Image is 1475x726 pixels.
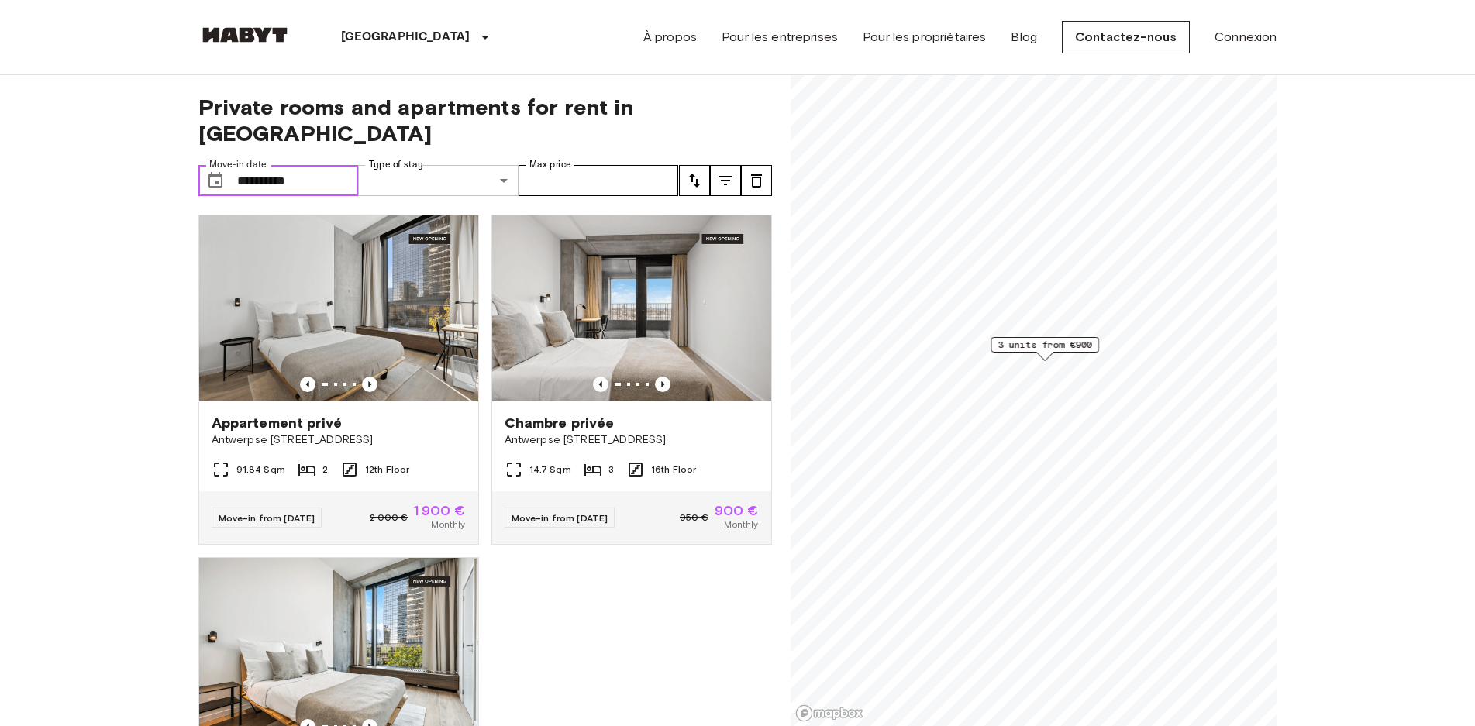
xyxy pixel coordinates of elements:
[492,215,771,401] img: Marketing picture of unit BE-23-003-062-001
[722,28,838,46] a: Pour les entreprises
[529,463,571,477] span: 14.7 Sqm
[512,512,608,524] span: Move-in from [DATE]
[1215,28,1277,46] a: Connexion
[863,28,986,46] a: Pour les propriétaires
[414,504,465,518] span: 1 900 €
[529,158,571,171] label: Max price
[212,432,466,448] span: Antwerpse [STREET_ADDRESS]
[608,463,614,477] span: 3
[998,338,1092,352] span: 3 units from €900
[365,463,410,477] span: 12th Floor
[643,28,697,46] a: À propos
[300,377,315,392] button: Previous image
[491,215,772,545] a: Marketing picture of unit BE-23-003-062-001Previous imagePrevious imageChambre privéeAntwerpse [S...
[680,511,708,525] span: 950 €
[1011,28,1037,46] a: Blog
[1062,21,1190,53] a: Contactez-nous
[198,94,772,146] span: Private rooms and apartments for rent in [GEOGRAPHIC_DATA]
[431,518,465,532] span: Monthly
[236,463,285,477] span: 91.84 Sqm
[212,414,343,432] span: Appartement privé
[991,337,1099,361] div: Map marker
[593,377,608,392] button: Previous image
[322,463,328,477] span: 2
[209,158,267,171] label: Move-in date
[362,377,377,392] button: Previous image
[199,215,478,401] img: Marketing picture of unit BE-23-003-045-001
[795,704,863,722] a: Mapbox logo
[198,27,291,43] img: Habyt
[505,414,615,432] span: Chambre privée
[655,377,670,392] button: Previous image
[198,215,479,545] a: Marketing picture of unit BE-23-003-045-001Previous imagePrevious imageAppartement privéAntwerpse...
[219,512,315,524] span: Move-in from [DATE]
[370,511,408,525] span: 2 000 €
[741,165,772,196] button: tune
[200,165,231,196] button: Choose date, selected date is 1 Sep 2025
[715,504,759,518] span: 900 €
[505,432,759,448] span: Antwerpse [STREET_ADDRESS]
[651,463,697,477] span: 16th Floor
[724,518,758,532] span: Monthly
[710,165,741,196] button: tune
[369,158,423,171] label: Type of stay
[679,165,710,196] button: tune
[341,28,470,46] p: [GEOGRAPHIC_DATA]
